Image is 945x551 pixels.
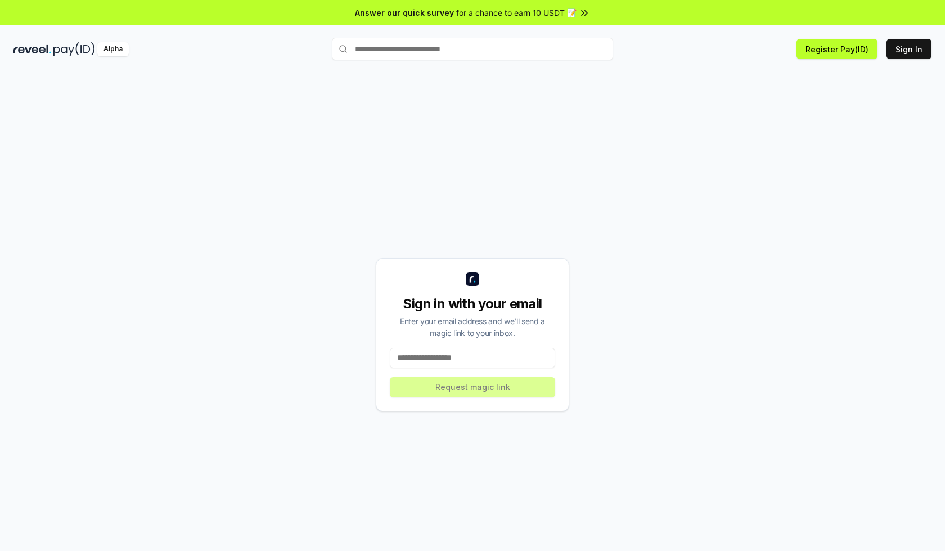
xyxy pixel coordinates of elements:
img: pay_id [53,42,95,56]
button: Sign In [886,39,931,59]
div: Alpha [97,42,129,56]
button: Register Pay(ID) [796,39,877,59]
span: for a chance to earn 10 USDT 📝 [456,7,577,19]
div: Sign in with your email [390,295,555,313]
div: Enter your email address and we’ll send a magic link to your inbox. [390,315,555,339]
img: logo_small [466,272,479,286]
span: Answer our quick survey [355,7,454,19]
img: reveel_dark [13,42,51,56]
